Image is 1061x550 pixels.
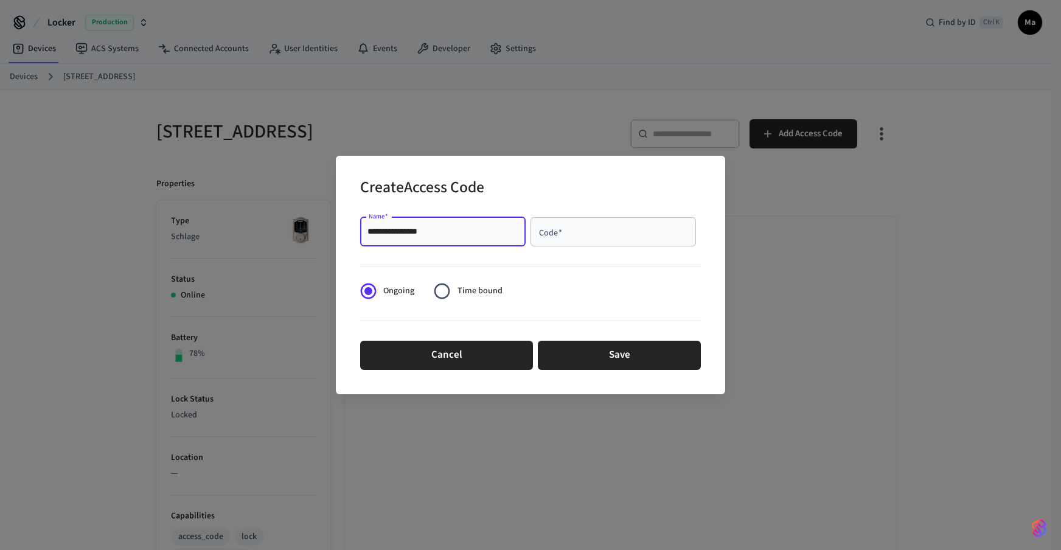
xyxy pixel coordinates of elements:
label: Name [369,212,388,221]
span: Time bound [457,285,503,298]
button: Cancel [360,341,533,370]
h2: Create Access Code [360,170,484,207]
span: Ongoing [383,285,414,298]
button: Save [538,341,701,370]
img: SeamLogoGradient.69752ec5.svg [1032,518,1046,538]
